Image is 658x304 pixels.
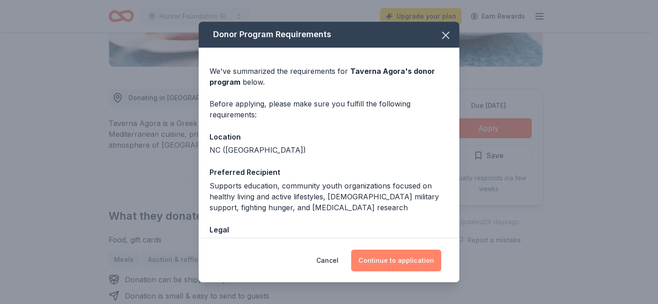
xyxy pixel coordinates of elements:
div: Before applying, please make sure you fulfill the following requirements: [210,98,448,120]
div: 501(c)(3) preferred [210,237,448,248]
button: Cancel [316,250,339,271]
div: Preferred Recipient [210,166,448,178]
div: Supports education, community youth organizations focused on healthy living and active lifestyles... [210,180,448,213]
div: Location [210,131,448,143]
div: We've summarized the requirements for below. [210,66,448,87]
div: Legal [210,224,448,236]
button: Continue to application [351,250,441,271]
div: NC ([GEOGRAPHIC_DATA]) [210,145,448,155]
div: Donor Program Requirements [199,22,459,48]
